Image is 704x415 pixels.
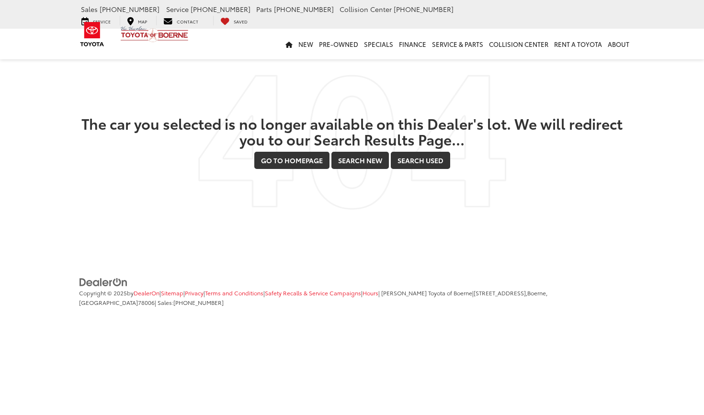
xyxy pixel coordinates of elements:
span: by [127,289,159,297]
span: Collision Center [340,4,392,14]
span: | [204,289,263,297]
h2: The car you selected is no longer available on this Dealer's lot. We will redirect you to our Sea... [79,115,625,147]
a: Finance [396,29,429,59]
a: Specials [361,29,396,59]
span: [PHONE_NUMBER] [191,4,250,14]
a: Go to Homepage [254,152,329,169]
span: [GEOGRAPHIC_DATA] [79,298,138,306]
a: Home [283,29,295,59]
a: New [295,29,316,59]
a: Rent a Toyota [551,29,605,59]
span: | [183,289,204,297]
a: Pre-Owned [316,29,361,59]
a: DealerOn [79,277,128,286]
a: My Saved Vehicles [213,16,255,25]
a: Sitemap [161,289,183,297]
a: DealerOn Home Page [134,289,159,297]
span: | [361,289,378,297]
a: Map [120,16,154,25]
span: [PHONE_NUMBER] [173,298,224,306]
a: Search New [331,152,389,169]
span: | [263,289,361,297]
img: Toyota [74,19,110,50]
a: Search Used [391,152,450,169]
span: Service [166,4,189,14]
span: Parts [256,4,272,14]
a: Contact [156,16,205,25]
a: Privacy [185,289,204,297]
a: Collision Center [486,29,551,59]
span: Saved [234,18,248,24]
span: Boerne, [527,289,547,297]
span: | [PERSON_NAME] Toyota of Boerne [378,289,472,297]
span: Sales [81,4,98,14]
a: About [605,29,632,59]
a: Service [74,16,118,25]
span: | [159,289,183,297]
span: | Sales: [155,298,224,306]
span: [PHONE_NUMBER] [274,4,334,14]
img: DealerOn [79,277,128,288]
span: [STREET_ADDRESS], [474,289,527,297]
a: Safety Recalls & Service Campaigns, Opens in a new tab [265,289,361,297]
a: Service & Parts: Opens in a new tab [429,29,486,59]
span: [PHONE_NUMBER] [100,4,159,14]
img: Vic Vaughan Toyota of Boerne [120,26,189,43]
span: [PHONE_NUMBER] [394,4,454,14]
span: 78006 [138,298,155,306]
span: Copyright © 2025 [79,289,127,297]
a: Terms and Conditions [205,289,263,297]
a: Hours [363,289,378,297]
